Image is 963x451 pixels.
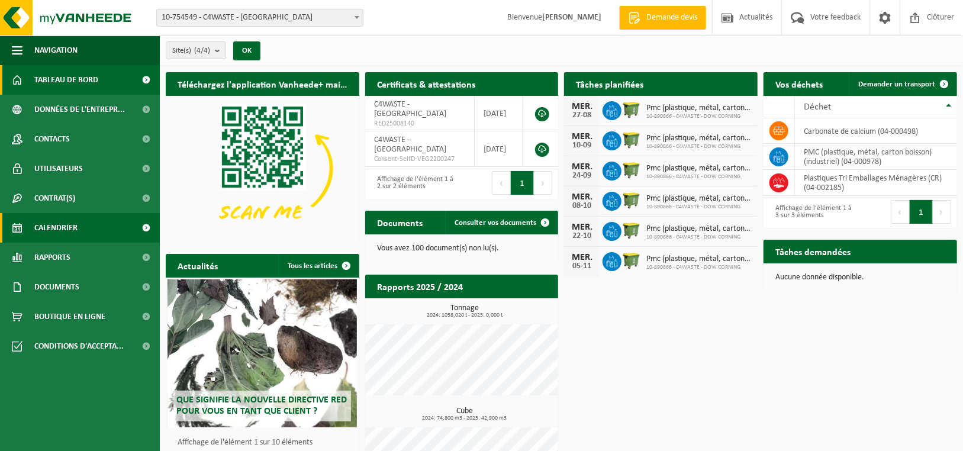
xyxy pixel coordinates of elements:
[646,264,752,271] span: 10-890866 - C4WASTE - DOW CORNING
[371,313,559,318] span: 2024: 1058,020 t - 2025: 0,000 t
[570,223,594,232] div: MER.
[646,104,752,113] span: Pmc (plastique, métal, carton boisson) (industriel)
[621,220,642,240] img: WB-1100-HPE-GN-50
[34,302,105,331] span: Boutique en ligne
[804,102,831,112] span: Déchet
[233,41,260,60] button: OK
[34,65,98,95] span: Tableau de bord
[374,136,446,154] span: C4WASTE - [GEOGRAPHIC_DATA]
[534,171,552,195] button: Next
[570,162,594,172] div: MER.
[764,240,862,263] h2: Tâches demandées
[621,99,642,120] img: WB-1100-HPE-GN-50
[176,395,347,416] span: Que signifie la nouvelle directive RED pour vous en tant que client ?
[166,41,226,59] button: Site(s)(4/4)
[849,72,956,96] a: Demander un transport
[475,131,523,167] td: [DATE]
[764,72,835,95] h2: Vos déchets
[492,171,511,195] button: Previous
[374,119,466,128] span: RED25008140
[619,6,706,30] a: Demande devis
[570,253,594,262] div: MER.
[933,200,951,224] button: Next
[564,72,655,95] h2: Tâches planifiées
[34,124,70,154] span: Contacts
[365,275,475,298] h2: Rapports 2025 / 2024
[891,200,910,224] button: Previous
[371,304,559,318] h3: Tonnage
[646,173,752,181] span: 10-890866 - C4WASTE - DOW CORNING
[570,172,594,180] div: 24-09
[910,200,933,224] button: 1
[769,199,854,225] div: Affichage de l'élément 1 à 3 sur 3 éléments
[646,143,752,150] span: 10-890866 - C4WASTE - DOW CORNING
[166,254,230,277] h2: Actualités
[646,194,752,204] span: Pmc (plastique, métal, carton boisson) (industriel)
[178,439,353,447] p: Affichage de l'élément 1 sur 10 éléments
[570,192,594,202] div: MER.
[278,254,358,278] a: Tous les articles
[455,298,557,321] a: Consulter les rapports
[570,232,594,240] div: 22-10
[365,211,434,234] h2: Documents
[475,96,523,131] td: [DATE]
[621,250,642,270] img: WB-1100-HPE-GN-50
[445,211,557,234] a: Consulter vos documents
[775,273,945,282] p: Aucune donnée disponible.
[795,118,957,144] td: carbonate de calcium (04-000498)
[371,407,559,421] h3: Cube
[371,415,559,421] span: 2024: 74,800 m3 - 2025: 42,900 m3
[374,100,446,118] span: C4WASTE - [GEOGRAPHIC_DATA]
[646,164,752,173] span: Pmc (plastique, métal, carton boisson) (industriel)
[34,95,125,124] span: Données de l'entrepr...
[621,130,642,150] img: WB-1100-HPE-GN-50
[34,272,79,302] span: Documents
[858,80,935,88] span: Demander un transport
[172,42,210,60] span: Site(s)
[795,170,957,196] td: Plastiques Tri Emballages Ménagères (CR) (04-002185)
[374,154,466,164] span: Consent-SelfD-VEG2200247
[646,134,752,143] span: Pmc (plastique, métal, carton boisson) (industriel)
[34,36,78,65] span: Navigation
[34,331,124,361] span: Conditions d'accepta...
[542,13,601,22] strong: [PERSON_NAME]
[34,243,70,272] span: Rapports
[570,132,594,141] div: MER.
[511,171,534,195] button: 1
[570,111,594,120] div: 27-08
[34,154,83,183] span: Utilisateurs
[194,47,210,54] count: (4/4)
[168,279,357,427] a: Que signifie la nouvelle directive RED pour vous en tant que client ?
[621,160,642,180] img: WB-1100-HPE-GN-50
[646,113,752,120] span: 10-890866 - C4WASTE - DOW CORNING
[156,9,363,27] span: 10-754549 - C4WASTE - MONT-SUR-MARCHIENNE
[646,204,752,211] span: 10-890866 - C4WASTE - DOW CORNING
[621,190,642,210] img: WB-1100-HPE-GN-50
[166,96,359,241] img: Download de VHEPlus App
[455,219,536,227] span: Consulter vos documents
[795,144,957,170] td: PMC (plastique, métal, carton boisson) (industriel) (04-000978)
[157,9,363,26] span: 10-754549 - C4WASTE - MONT-SUR-MARCHIENNE
[166,72,359,95] h2: Téléchargez l'application Vanheede+ maintenant!
[646,255,752,264] span: Pmc (plastique, métal, carton boisson) (industriel)
[371,170,456,196] div: Affichage de l'élément 1 à 2 sur 2 éléments
[570,202,594,210] div: 08-10
[570,262,594,270] div: 05-11
[34,213,78,243] span: Calendrier
[643,12,700,24] span: Demande devis
[377,244,547,253] p: Vous avez 100 document(s) non lu(s).
[570,102,594,111] div: MER.
[570,141,594,150] div: 10-09
[365,72,487,95] h2: Certificats & attestations
[646,234,752,241] span: 10-890866 - C4WASTE - DOW CORNING
[34,183,75,213] span: Contrat(s)
[646,224,752,234] span: Pmc (plastique, métal, carton boisson) (industriel)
